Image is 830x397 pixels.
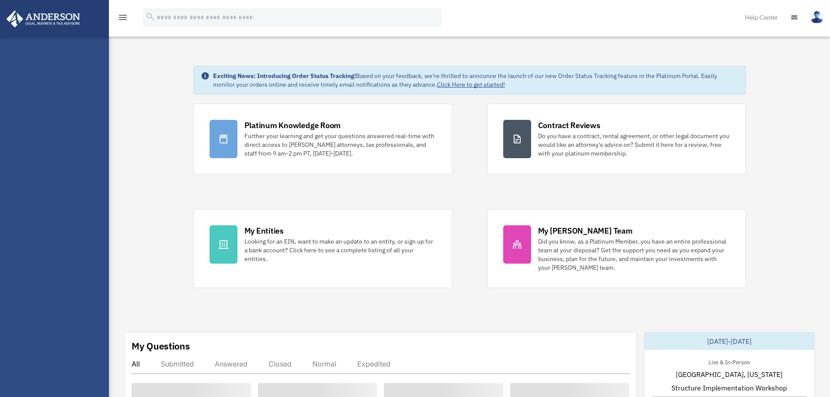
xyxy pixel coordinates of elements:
div: All [132,360,140,368]
div: Expedited [357,360,390,368]
div: Contract Reviews [538,120,600,131]
span: [GEOGRAPHIC_DATA], [US_STATE] [676,369,783,380]
a: My Entities Looking for an EIN, want to make an update to an entity, or sign up for a bank accoun... [193,209,452,288]
i: menu [118,12,128,23]
a: Contract Reviews Do you have a contract, rental agreement, or other legal document you would like... [487,104,746,174]
div: Closed [268,360,291,368]
div: My Questions [132,339,190,353]
div: Platinum Knowledge Room [244,120,341,131]
img: Anderson Advisors Platinum Portal [4,10,83,27]
strong: Exciting News: Introducing Order Status Tracking! [213,72,356,80]
span: Structure Implementation Workshop [671,383,787,393]
i: search [146,12,155,21]
div: My [PERSON_NAME] Team [538,225,633,236]
a: menu [118,15,128,23]
a: Click Here to get started! [437,81,505,88]
div: Submitted [161,360,194,368]
div: Looking for an EIN, want to make an update to an entity, or sign up for a bank account? Click her... [244,237,436,263]
img: User Pic [810,11,823,24]
div: Did you know, as a Platinum Member, you have an entire professional team at your disposal? Get th... [538,237,730,272]
a: Platinum Knowledge Room Further your learning and get your questions answered real-time with dire... [193,104,452,174]
div: Further your learning and get your questions answered real-time with direct access to [PERSON_NAM... [244,132,436,158]
div: Do you have a contract, rental agreement, or other legal document you would like an attorney's ad... [538,132,730,158]
div: My Entities [244,225,284,236]
div: Live & In-Person [701,357,757,366]
div: Answered [215,360,247,368]
div: [DATE]-[DATE] [644,333,814,350]
a: My [PERSON_NAME] Team Did you know, as a Platinum Member, you have an entire professional team at... [487,209,746,288]
div: Based on your feedback, we're thrilled to announce the launch of our new Order Status Tracking fe... [213,71,739,89]
div: Normal [312,360,336,368]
